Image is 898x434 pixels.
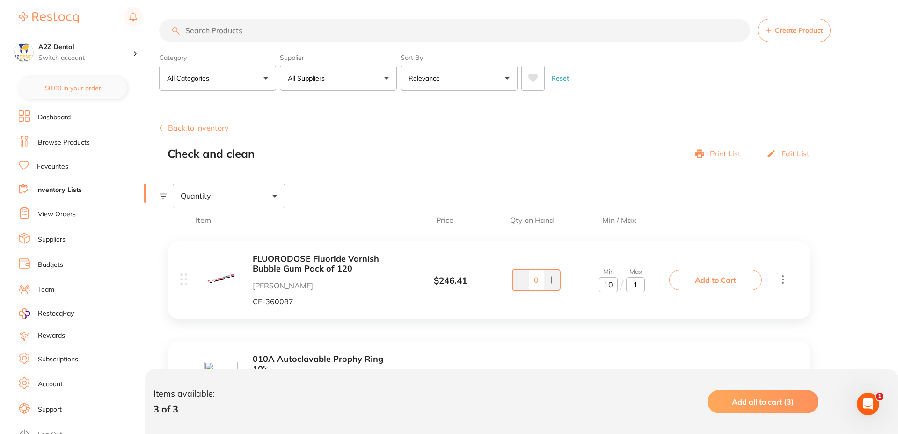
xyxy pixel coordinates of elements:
[38,405,62,414] a: Support
[280,53,397,62] label: Supplier
[732,397,794,406] span: Add all to cart (3)
[758,19,831,42] button: Create Product
[38,138,90,147] a: Browse Products
[253,281,401,290] p: [PERSON_NAME]
[181,191,211,200] span: Quantity
[38,309,74,318] span: RestocqPay
[167,74,213,83] p: All Categories
[626,268,645,275] label: Max
[153,389,215,399] p: Items available:
[168,341,810,419] div: 010A Autoclavable Prophy Ring 10's Horseley HDW---1010 PREMIUM + $17.64 Set Add to Cart
[253,254,401,273] button: FLUORODOSE Fluoride Varnish Bubble Gum Pack of 120
[36,185,82,195] a: Inventory Lists
[669,270,762,290] button: Add to Cart
[409,74,444,83] p: Relevance
[38,113,71,122] a: Dashboard
[19,308,30,319] img: RestocqPay
[168,147,255,161] h2: Check and clean
[196,216,395,224] span: Item
[708,390,818,413] button: Add all to cart (3)
[159,66,276,91] button: All Categories
[38,355,78,364] a: Subscriptions
[37,162,68,171] a: Favourites
[38,210,76,219] a: View Orders
[781,149,810,158] p: Edit List
[204,262,238,295] img: bS5wbmc
[19,12,79,23] img: Restocq Logo
[401,66,518,91] button: Relevance
[253,297,401,306] p: CE-360087
[38,53,133,63] p: Switch account
[288,74,329,83] p: All Suppliers
[280,66,397,91] button: All Suppliers
[599,268,618,275] label: Min
[19,7,79,29] a: Restocq Logo
[401,276,499,286] div: $ 246.41
[15,43,33,62] img: A2Z Dental
[548,66,572,91] button: Reset
[876,393,883,400] span: 1
[620,277,624,292] p: /
[159,124,229,132] button: Back to Inventory
[153,404,215,414] p: 3 of 3
[253,354,401,374] button: 010A Autoclavable Prophy Ring 10's
[495,216,569,224] span: Qty on Hand
[38,331,65,340] a: Rewards
[775,27,823,34] span: Create Product
[168,241,810,319] div: FLUORODOSE Fluoride Varnish Bubble Gum Pack of 120 [PERSON_NAME] CE-360087 $246.41 Min/MaxAdd to ...
[401,53,518,62] label: Sort By
[395,216,495,224] span: Price
[19,308,74,319] a: RestocqPay
[159,19,750,42] input: Search Products
[159,53,276,62] label: Category
[710,149,741,158] p: Print List
[38,43,133,52] h4: A2Z Dental
[38,260,63,270] a: Budgets
[204,362,238,395] img: browse_products
[38,235,66,244] a: Suppliers
[38,285,54,294] a: Team
[569,216,669,224] span: Min / Max
[19,77,127,99] button: $0.00 in your order
[38,380,63,389] a: Account
[857,393,879,415] iframe: Intercom live chat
